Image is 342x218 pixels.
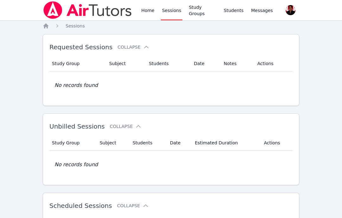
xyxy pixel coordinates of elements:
th: Date [166,135,191,151]
span: Sessions [66,23,85,28]
th: Students [129,135,166,151]
span: Unbilled Sessions [49,123,105,130]
a: Sessions [66,23,85,29]
td: No records found [49,151,293,179]
span: Messages [251,7,273,14]
button: Collapse [110,123,142,130]
th: Study Group [49,56,105,71]
button: Collapse [117,44,149,50]
img: Air Tutors [43,1,132,19]
span: Scheduled Sessions [49,202,112,209]
th: Study Group [49,135,96,151]
th: Actions [260,135,293,151]
nav: Breadcrumb [43,23,299,29]
th: Date [190,56,220,71]
span: Requested Sessions [49,43,112,51]
th: Students [145,56,190,71]
td: No records found [49,71,293,99]
button: Collapse [117,203,149,209]
th: Subject [105,56,145,71]
th: Actions [253,56,293,71]
th: Subject [96,135,129,151]
th: Estimated Duration [191,135,260,151]
th: Notes [220,56,254,71]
